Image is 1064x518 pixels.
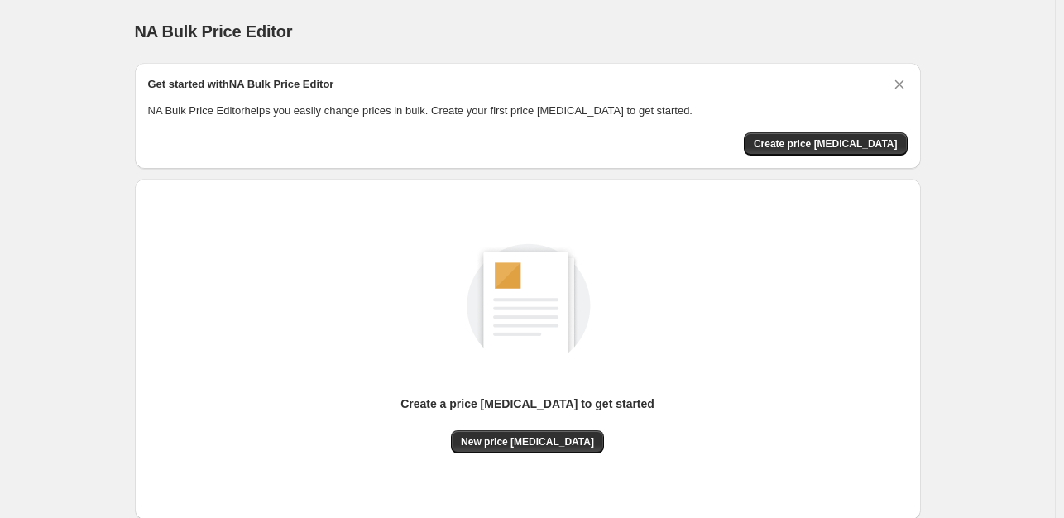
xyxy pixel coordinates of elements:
[451,430,604,453] button: New price [MEDICAL_DATA]
[135,22,293,41] span: NA Bulk Price Editor
[744,132,908,156] button: Create price change job
[461,435,594,448] span: New price [MEDICAL_DATA]
[400,396,654,412] p: Create a price [MEDICAL_DATA] to get started
[754,137,898,151] span: Create price [MEDICAL_DATA]
[148,76,334,93] h2: Get started with NA Bulk Price Editor
[891,76,908,93] button: Dismiss card
[148,103,908,119] p: NA Bulk Price Editor helps you easily change prices in bulk. Create your first price [MEDICAL_DAT...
